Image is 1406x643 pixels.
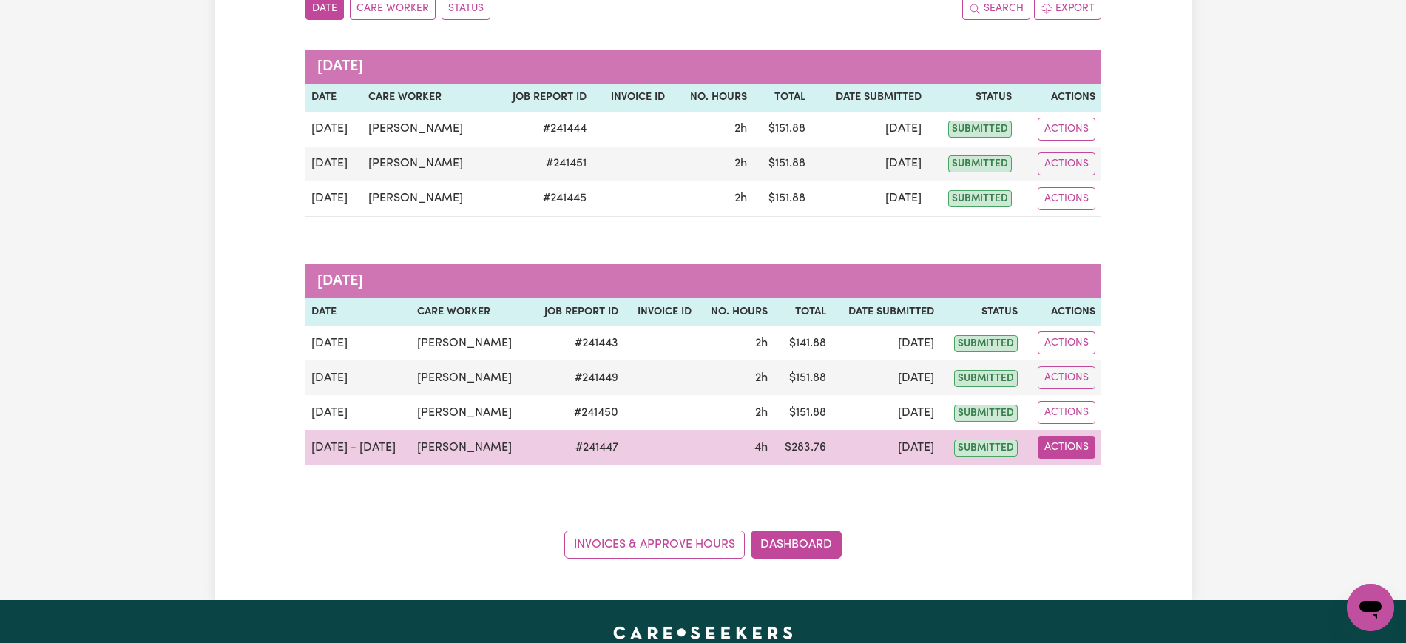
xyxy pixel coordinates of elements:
[305,112,363,147] td: [DATE]
[753,84,811,112] th: Total
[305,84,363,112] th: Date
[305,360,412,395] td: [DATE]
[362,181,490,217] td: [PERSON_NAME]
[954,440,1018,457] span: submitted
[530,326,624,360] td: # 241443
[305,147,363,181] td: [DATE]
[697,298,774,326] th: No. Hours
[305,264,1101,298] caption: [DATE]
[755,337,768,349] span: 2 hours
[927,84,1018,112] th: Status
[774,298,833,326] th: Total
[948,121,1012,138] span: submitted
[362,112,490,147] td: [PERSON_NAME]
[774,430,833,465] td: $ 283.76
[832,395,940,430] td: [DATE]
[754,442,768,454] span: 4 hours
[530,360,624,395] td: # 241449
[832,430,940,465] td: [DATE]
[811,181,928,217] td: [DATE]
[948,155,1012,172] span: submitted
[411,395,529,430] td: [PERSON_NAME]
[811,112,928,147] td: [DATE]
[755,372,768,384] span: 2 hours
[530,395,624,430] td: # 241450
[305,430,412,465] td: [DATE] - [DATE]
[774,360,833,395] td: $ 151.88
[411,298,529,326] th: Care worker
[592,84,671,112] th: Invoice ID
[530,298,624,326] th: Job Report ID
[954,405,1018,422] span: submitted
[753,181,811,217] td: $ 151.88
[305,181,363,217] td: [DATE]
[624,298,697,326] th: Invoice ID
[755,407,768,419] span: 2 hours
[1018,84,1101,112] th: Actions
[734,192,747,204] span: 2 hours
[751,531,842,559] a: Dashboard
[411,430,529,465] td: [PERSON_NAME]
[1038,401,1095,424] button: Actions
[753,147,811,181] td: $ 151.88
[530,430,624,465] td: # 241447
[305,326,412,360] td: [DATE]
[832,360,940,395] td: [DATE]
[1347,584,1394,631] iframe: Button to launch messaging window
[811,84,928,112] th: Date Submitted
[734,123,747,135] span: 2 hours
[1038,152,1095,175] button: Actions
[490,112,592,147] td: # 241444
[832,298,940,326] th: Date Submitted
[1038,436,1095,459] button: Actions
[1038,187,1095,210] button: Actions
[948,190,1012,207] span: submitted
[774,395,833,430] td: $ 151.88
[954,370,1018,387] span: submitted
[1038,366,1095,389] button: Actions
[811,147,928,181] td: [DATE]
[734,158,747,169] span: 2 hours
[305,50,1101,84] caption: [DATE]
[362,147,490,181] td: [PERSON_NAME]
[362,84,490,112] th: Care worker
[832,326,940,360] td: [DATE]
[1038,118,1095,141] button: Actions
[411,326,529,360] td: [PERSON_NAME]
[774,326,833,360] td: $ 141.88
[411,360,529,395] td: [PERSON_NAME]
[613,627,793,639] a: Careseekers home page
[305,298,412,326] th: Date
[305,395,412,430] td: [DATE]
[1024,298,1101,326] th: Actions
[753,112,811,147] td: $ 151.88
[490,84,592,112] th: Job Report ID
[564,531,745,559] a: Invoices & Approve Hours
[940,298,1024,326] th: Status
[1038,331,1095,354] button: Actions
[490,147,592,181] td: # 241451
[954,335,1018,352] span: submitted
[671,84,753,112] th: No. Hours
[490,181,592,217] td: # 241445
